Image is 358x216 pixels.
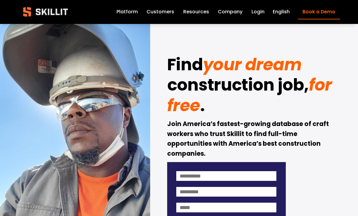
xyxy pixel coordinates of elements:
[298,5,340,19] a: Book a Demo
[218,8,242,16] a: Company
[117,8,138,16] a: Platform
[147,8,174,16] a: Customers
[252,8,265,16] a: Login
[273,8,290,15] span: English
[183,8,209,16] a: folder dropdown
[167,73,336,117] em: for free
[203,53,302,76] em: your dream
[167,73,309,96] strong: construction job,
[200,94,204,117] strong: .
[18,3,73,21] img: Skillit
[167,53,203,76] strong: Find
[183,8,209,15] span: Resources
[273,8,290,16] div: language picker
[167,119,330,158] strong: Join America’s fastest-growing database of craft workers who trust Skillit to find full-time oppo...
